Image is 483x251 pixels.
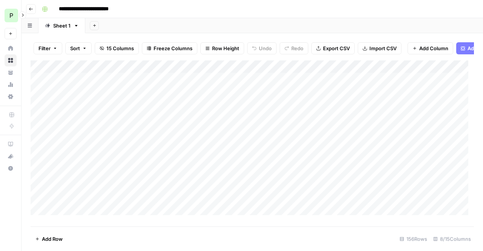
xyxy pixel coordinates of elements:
[42,235,63,243] span: Add Row
[106,45,134,52] span: 15 Columns
[70,45,80,52] span: Sort
[419,45,448,52] span: Add Column
[323,45,350,52] span: Export CSV
[9,11,13,20] span: P
[5,91,17,103] a: Settings
[95,42,139,54] button: 15 Columns
[408,42,453,54] button: Add Column
[200,42,244,54] button: Row Height
[247,42,277,54] button: Undo
[397,233,430,245] div: 156 Rows
[430,233,474,245] div: 8/15 Columns
[34,42,62,54] button: Filter
[291,45,303,52] span: Redo
[311,42,355,54] button: Export CSV
[31,233,67,245] button: Add Row
[65,42,92,54] button: Sort
[5,66,17,79] a: Your Data
[358,42,401,54] button: Import CSV
[5,42,17,54] a: Home
[53,22,71,29] div: Sheet 1
[5,162,17,174] button: Help + Support
[5,6,17,25] button: Workspace: Paragon
[5,150,17,162] button: What's new?
[5,151,16,162] div: What's new?
[280,42,308,54] button: Redo
[38,18,85,33] a: Sheet 1
[38,45,51,52] span: Filter
[5,138,17,150] a: AirOps Academy
[5,79,17,91] a: Usage
[154,45,192,52] span: Freeze Columns
[5,54,17,66] a: Browse
[369,45,397,52] span: Import CSV
[259,45,272,52] span: Undo
[212,45,239,52] span: Row Height
[142,42,197,54] button: Freeze Columns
